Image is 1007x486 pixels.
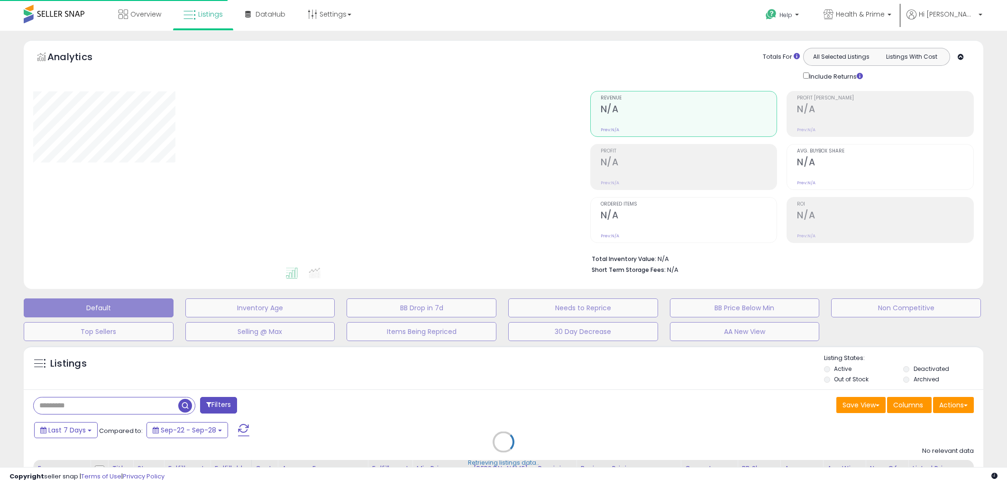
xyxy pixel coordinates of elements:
span: Hi [PERSON_NAME] [919,9,976,19]
div: Include Returns [796,71,874,81]
span: Help [779,11,792,19]
div: Retrieving listings data.. [468,459,539,467]
span: Profit [601,149,777,154]
span: Health & Prime [836,9,885,19]
span: Revenue [601,96,777,101]
li: N/A [592,252,967,264]
button: BB Drop in 7d [347,298,496,317]
button: Non Competitive [831,298,981,317]
button: BB Price Below Min [670,298,820,317]
button: Top Sellers [24,322,174,341]
small: Prev: N/A [797,233,815,239]
span: Overview [130,9,161,19]
h2: N/A [601,157,777,170]
small: Prev: N/A [601,233,619,239]
div: Totals For [763,53,800,62]
h2: N/A [601,210,777,223]
span: Avg. Buybox Share [797,149,973,154]
div: seller snap | | [9,472,165,481]
h2: N/A [797,157,973,170]
span: Ordered Items [601,202,777,207]
small: Prev: N/A [601,127,619,133]
small: Prev: N/A [797,127,815,133]
button: Default [24,298,174,317]
small: Prev: N/A [601,180,619,186]
span: Profit [PERSON_NAME] [797,96,973,101]
a: Help [758,1,808,31]
span: N/A [667,265,678,274]
h2: N/A [797,104,973,117]
h2: N/A [797,210,973,223]
button: Inventory Age [185,298,335,317]
button: Selling @ Max [185,322,335,341]
button: AA New View [670,322,820,341]
b: Total Inventory Value: [592,255,656,263]
button: Listings With Cost [876,51,947,63]
span: DataHub [256,9,285,19]
button: All Selected Listings [806,51,877,63]
span: Listings [198,9,223,19]
h2: N/A [601,104,777,117]
button: 30 Day Decrease [508,322,658,341]
strong: Copyright [9,472,44,481]
span: ROI [797,202,973,207]
b: Short Term Storage Fees: [592,266,666,274]
small: Prev: N/A [797,180,815,186]
a: Hi [PERSON_NAME] [906,9,982,31]
i: Get Help [765,9,777,20]
button: Needs to Reprice [508,298,658,317]
h5: Analytics [47,50,111,66]
button: Items Being Repriced [347,322,496,341]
